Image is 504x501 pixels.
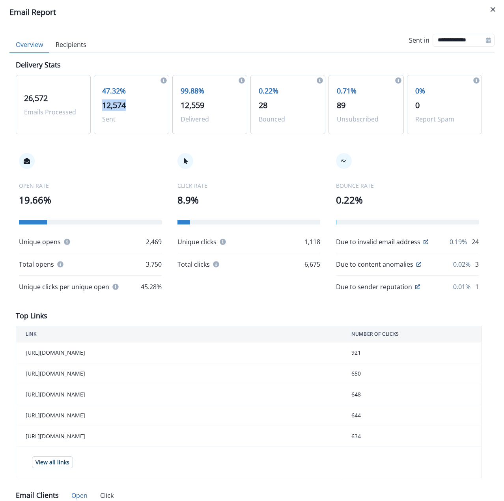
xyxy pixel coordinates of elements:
[177,260,210,269] p: Total clicks
[450,237,467,247] p: 0.19%
[181,114,239,124] p: Delivered
[146,260,162,269] p: 3,750
[453,260,470,269] p: 0.02%
[32,456,73,468] button: View all links
[487,3,499,16] button: Close
[475,282,479,292] p: 1
[409,36,429,45] p: Sent in
[19,193,162,207] p: 19.66%
[259,114,317,124] p: Bounced
[336,237,420,247] p: Due to invalid email address
[35,459,69,466] p: View all links
[16,342,342,363] td: [URL][DOMAIN_NAME]
[336,260,413,269] p: Due to content anomalies
[16,326,342,342] th: LINK
[342,384,482,405] td: 648
[415,100,420,110] span: 0
[16,310,47,321] p: Top Links
[342,326,482,342] th: NUMBER OF CLICKS
[19,237,61,247] p: Unique opens
[24,107,82,117] p: Emails Processed
[337,100,345,110] span: 89
[9,37,49,53] button: Overview
[342,426,482,447] td: 634
[475,260,479,269] p: 3
[472,237,479,247] p: 24
[415,114,474,124] p: Report Spam
[16,60,61,70] p: Delivery Stats
[337,114,395,124] p: Unsubscribed
[336,282,412,292] p: Due to sender reputation
[102,100,126,110] span: 12,574
[337,86,395,96] p: 0.71%
[415,86,474,96] p: 0%
[9,6,495,18] div: Email Report
[19,282,109,292] p: Unique clicks per unique open
[102,114,161,124] p: Sent
[336,181,479,190] p: BOUNCE RATE
[141,282,162,292] p: 45.28%
[146,237,162,247] p: 2,469
[16,490,59,501] p: Email Clients
[16,363,342,384] td: [URL][DOMAIN_NAME]
[453,282,470,292] p: 0.01%
[342,342,482,363] td: 921
[342,405,482,426] td: 644
[177,193,320,207] p: 8.9%
[19,260,54,269] p: Total opens
[16,405,342,426] td: [URL][DOMAIN_NAME]
[259,86,317,96] p: 0.22%
[304,260,320,269] p: 6,675
[181,86,239,96] p: 99.88%
[102,86,161,96] p: 47.32%
[24,93,48,103] span: 26,572
[336,193,479,207] p: 0.22%
[16,426,342,447] td: [URL][DOMAIN_NAME]
[19,181,162,190] p: OPEN RATE
[16,384,342,405] td: [URL][DOMAIN_NAME]
[177,181,320,190] p: CLICK RATE
[304,237,320,247] p: 1,118
[177,237,217,247] p: Unique clicks
[181,100,204,110] span: 12,559
[259,100,267,110] span: 28
[49,37,93,53] button: Recipients
[342,363,482,384] td: 650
